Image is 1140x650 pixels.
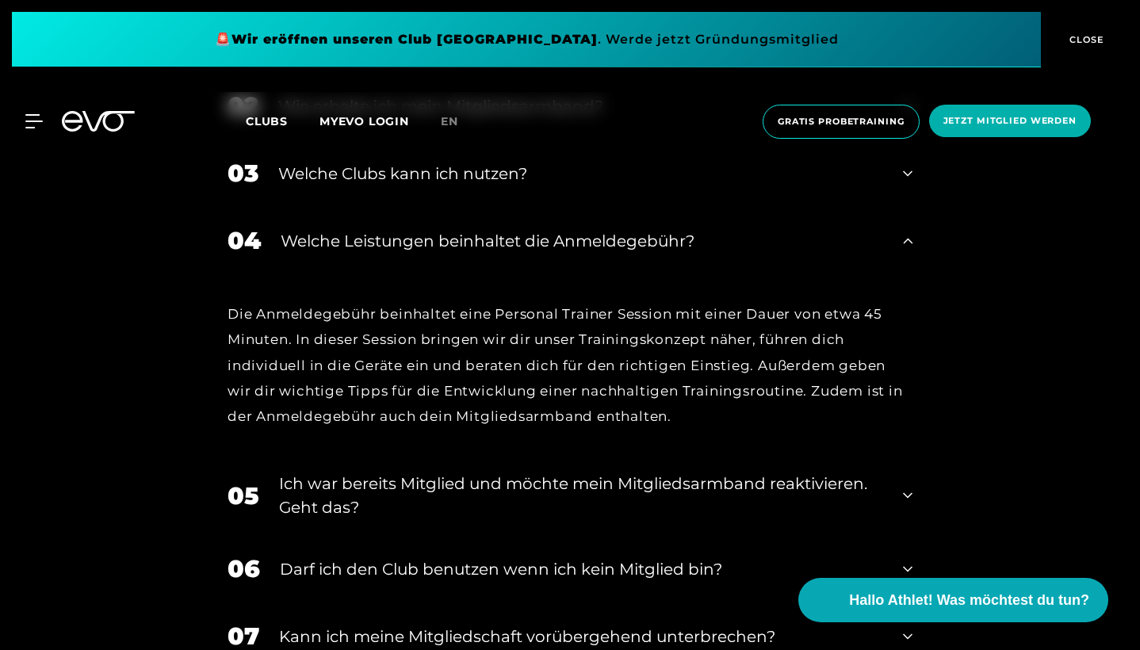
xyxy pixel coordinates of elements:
[279,625,883,648] div: Kann ich meine Mitgliedschaft vorübergehend unterbrechen?
[228,155,258,191] div: 03
[228,223,261,258] div: 04
[319,114,409,128] a: MYEVO LOGIN
[278,162,883,185] div: Welche Clubs kann ich nutzen?
[441,114,458,128] span: en
[849,590,1089,611] span: Hallo Athlet! Was möchtest du tun?
[441,113,477,131] a: en
[280,557,883,581] div: Darf ich den Club benutzen wenn ich kein Mitglied bin?
[1041,12,1128,67] button: CLOSE
[778,115,905,128] span: Gratis Probetraining
[228,301,912,429] div: Die Anmeldegebühr beinhaltet eine Personal Trainer Session mit einer Dauer von etwa 45 Minuten. I...
[943,114,1077,128] span: Jetzt Mitglied werden
[279,472,883,519] div: Ich war bereits Mitglied und möchte mein Mitgliedsarmband reaktivieren. Geht das?
[246,114,288,128] span: Clubs
[798,578,1108,622] button: Hallo Athlet! Was möchtest du tun?
[281,229,883,253] div: Welche Leistungen beinhaltet die Anmeldegebühr?
[1065,32,1104,47] span: CLOSE
[246,113,319,128] a: Clubs
[228,478,259,514] div: 05
[758,105,924,139] a: Gratis Probetraining
[924,105,1096,139] a: Jetzt Mitglied werden
[228,551,260,587] div: 06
